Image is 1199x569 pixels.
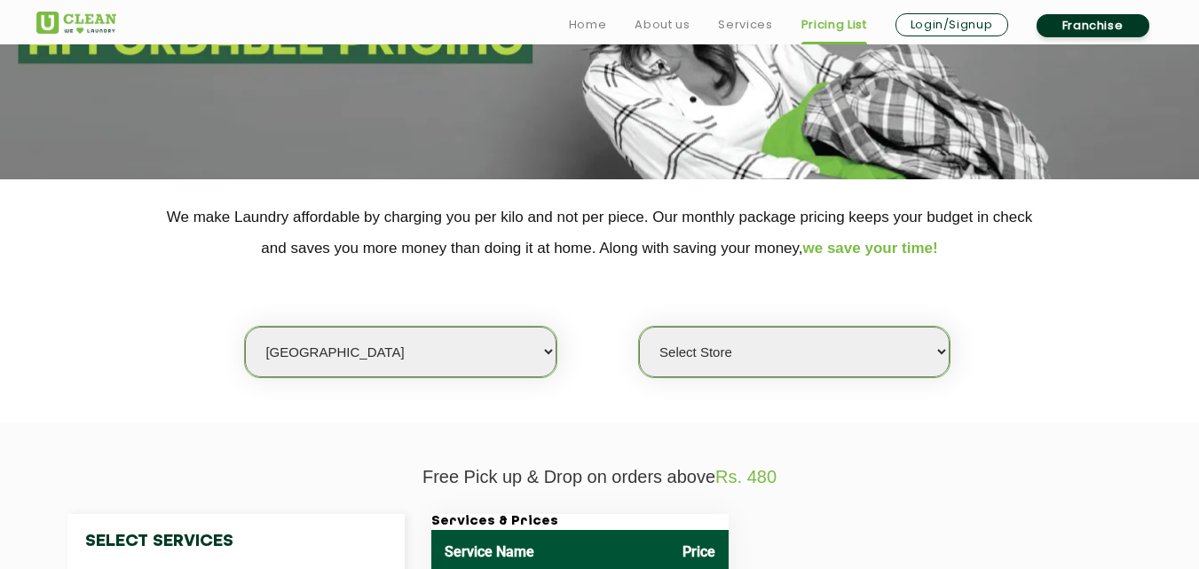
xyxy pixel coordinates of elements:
a: About us [635,14,690,36]
a: Home [569,14,607,36]
p: Free Pick up & Drop on orders above [36,467,1164,487]
a: Login/Signup [895,13,1008,36]
a: Services [718,14,772,36]
h4: Select Services [67,514,405,569]
h3: Services & Prices [431,514,729,530]
img: UClean Laundry and Dry Cleaning [36,12,116,34]
span: Rs. 480 [715,467,777,486]
span: we save your time! [803,240,938,257]
a: Pricing List [801,14,867,36]
p: We make Laundry affordable by charging you per kilo and not per piece. Our monthly package pricin... [36,202,1164,264]
a: Franchise [1037,14,1149,37]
